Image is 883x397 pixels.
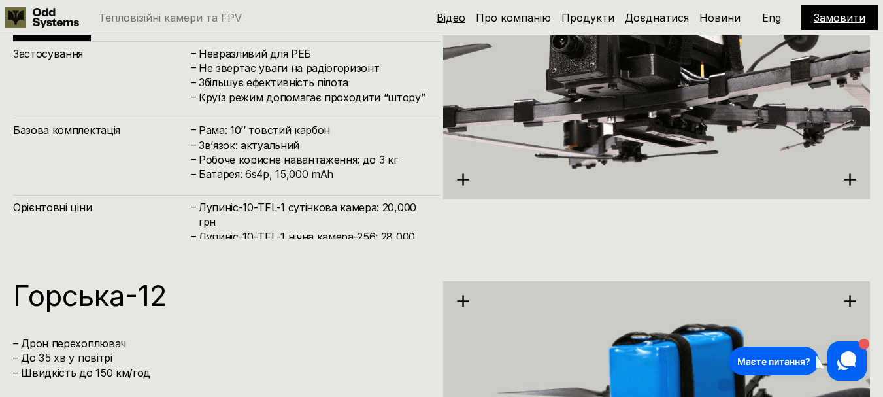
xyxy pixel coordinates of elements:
a: Продукти [561,11,614,24]
h4: – [191,60,196,75]
a: Відео [437,11,465,24]
iframe: HelpCrunch [725,338,870,384]
h4: – [191,122,196,137]
h4: Базова комплектація [13,123,190,137]
h4: Батарея: 6s4p, 15,000 mAh [199,167,427,181]
h4: Робоче корисне навантаження: до 3 кг [199,152,427,167]
h4: – [191,229,196,243]
h4: Зв’язок: актуальний [199,138,427,152]
h4: – [191,199,196,214]
h4: Круїз режим допомагає проходити “штору” [199,90,427,105]
p: Eng [762,12,781,23]
h4: – [191,166,196,181]
a: Доєднатися [625,11,689,24]
h4: Орієнтовні ціни [13,200,190,215]
h4: Збільшує ефективність пілота [199,75,427,90]
a: Новини [699,11,741,24]
h4: – [191,45,196,60]
h4: – [191,152,196,166]
h4: – [191,137,196,152]
h4: Застосування [13,46,190,61]
h4: Не звертає уваги на радіогоризонт [199,61,427,75]
a: Замовити [814,11,865,24]
h4: – Дрон перехоплювач – До 35 хв у повітрі – Швидкість до 150 км/год [13,336,427,380]
a: Про компанію [476,11,551,24]
h4: Лупиніс-10-TFL-1 нічна камера-256: 28,000 грн [199,230,427,259]
h1: Горська-12 [13,281,427,310]
h4: Рама: 10’’ товстий карбон [199,123,427,137]
h4: – [191,90,196,104]
h4: Лупиніс-10-TFL-1 сутінкова камера: 20,000 грн [199,200,427,230]
p: Тепловізійні камери та FPV [99,12,242,23]
h4: – [191,75,196,89]
h4: Невразливий для РЕБ [199,46,427,61]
